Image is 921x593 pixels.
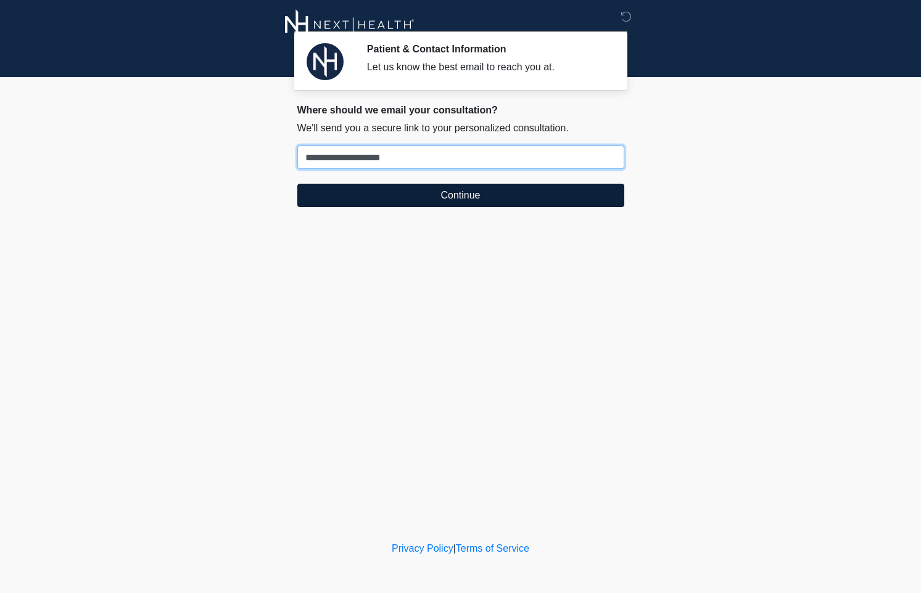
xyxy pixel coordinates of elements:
[367,60,606,75] div: Let us know the best email to reach you at.
[297,121,624,136] p: We'll send you a secure link to your personalized consultation.
[456,543,529,554] a: Terms of Service
[297,104,624,116] h2: Where should we email your consultation?
[297,184,624,207] button: Continue
[392,543,453,554] a: Privacy Policy
[453,543,456,554] a: |
[307,43,344,80] img: Agent Avatar
[285,9,415,40] img: Next Beauty Logo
